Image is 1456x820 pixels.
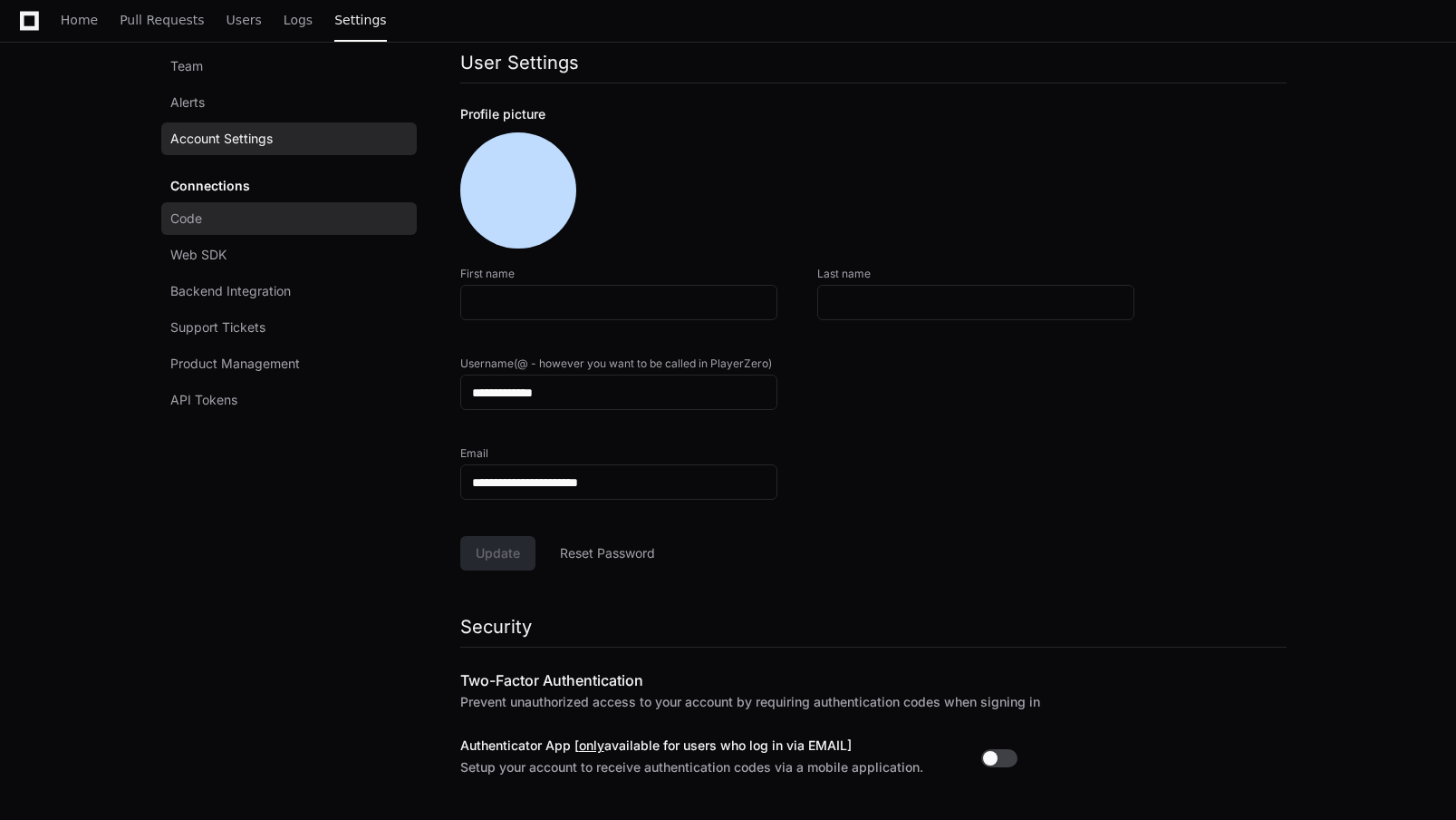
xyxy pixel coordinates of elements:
span: Pull Requests [120,15,204,25]
a: Alerts [161,86,417,119]
a: API Tokens [161,384,417,416]
div: Profile picture [460,105,1287,123]
span: Product Management [170,355,300,373]
span: Team [170,57,203,75]
p: Setup your account to receive authentication codes via a mobile application. [460,757,923,778]
span: Code [170,210,202,228]
a: Team [161,50,417,83]
span: Support Tickets [170,318,265,337]
span: (@ - however you want to be called in PlayerZero) [514,356,772,370]
span: API Tokens [170,391,237,409]
a: Backend Integration [161,275,417,307]
p: Prevent unauthorized access to your account by requiring authentication codes when signing in [460,691,1287,713]
span: Users [227,15,262,25]
span: Settings [334,15,386,25]
h1: Security [460,614,1287,639]
span: Account Settings [170,130,273,148]
a: Support Tickets [161,311,417,344]
a: Product Management [161,347,417,380]
h3: Authenticator App [ available for users who log in via EMAIL] [460,735,923,757]
h1: User Settings [460,50,579,75]
h2: Two-Factor Authentication [460,669,1287,691]
a: Code [161,202,417,235]
a: Web SDK [161,239,417,271]
a: Account Settings [161,122,417,155]
label: First name [460,267,808,281]
span: Reset Password [551,544,665,562]
span: Home [61,15,98,25]
span: Logs [284,15,313,25]
u: only [579,737,604,753]
label: Username [460,356,808,371]
span: Alerts [170,93,205,112]
label: Last name [817,267,1165,281]
span: Backend Integration [170,282,291,300]
span: Web SDK [170,246,227,264]
button: Reset Password [535,536,680,571]
label: Email [460,446,808,461]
